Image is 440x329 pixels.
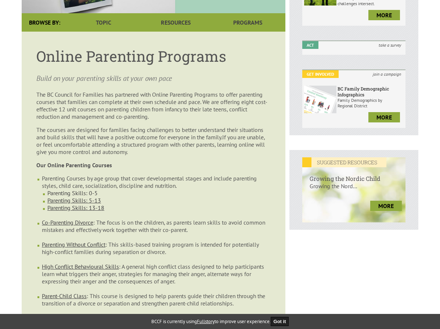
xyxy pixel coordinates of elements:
[36,133,265,155] span: If you are unable, or feel uncomfortable attending a structured program with other parents, learn...
[302,41,318,49] em: Act
[47,197,101,204] a: Parenting Skills: 5-13
[42,219,271,241] li: : The focus is on the children, as parents learn skills to avoid common mistakes and effectively ...
[36,91,271,120] p: The BC Council for Families has partnered with Online Parenting Programs to offer parenting cours...
[47,204,104,211] a: Parenting Skills: 13-18
[42,263,271,292] li: : A general high conflict class designed to help participants learn what triggers their anger, st...
[368,112,400,122] a: more
[212,13,284,32] a: Programs
[197,318,214,325] a: Fullstory
[338,97,404,108] p: Family Demographics by Regional District
[368,70,405,78] i: join a campaign
[368,10,400,20] a: more
[42,263,119,270] a: High Conflict Behavioural Skills
[42,292,87,300] a: Parent-Child Class
[47,189,98,197] a: Parenting Skills: 0-5
[42,175,271,219] li: Parenting Courses by age group that cover developmental stages and include parenting styles, chil...
[302,182,405,197] p: Growing the Nord...
[370,201,402,211] a: more
[302,70,339,78] em: Get Involved
[302,157,386,167] em: SUGGESTED RESOURCES
[68,13,140,32] a: Topic
[36,73,271,83] p: Build on your parenting skills at your own pace
[338,86,404,97] h6: BC Family Demographic Infographics
[42,219,93,226] a: Co-Parenting Divorce
[140,13,212,32] a: Resources
[36,46,271,66] h1: Online Parenting Programs
[271,317,289,326] button: Got it
[36,126,271,155] p: The courses are designed for families facing challenges to better understand their situations and...
[374,41,405,49] i: take a survey
[22,13,68,32] div: Browse By:
[42,241,271,263] li: : This skills-based training program is intended for potentially high-conflict families during se...
[36,161,112,169] strong: Our Online Parenting Courses
[302,167,405,182] h6: Growing the Nordic Child
[42,241,105,248] a: Parenting Without Conflict
[42,292,271,314] li: : This course is designed to help parents guide their children through the transition of a divorc...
